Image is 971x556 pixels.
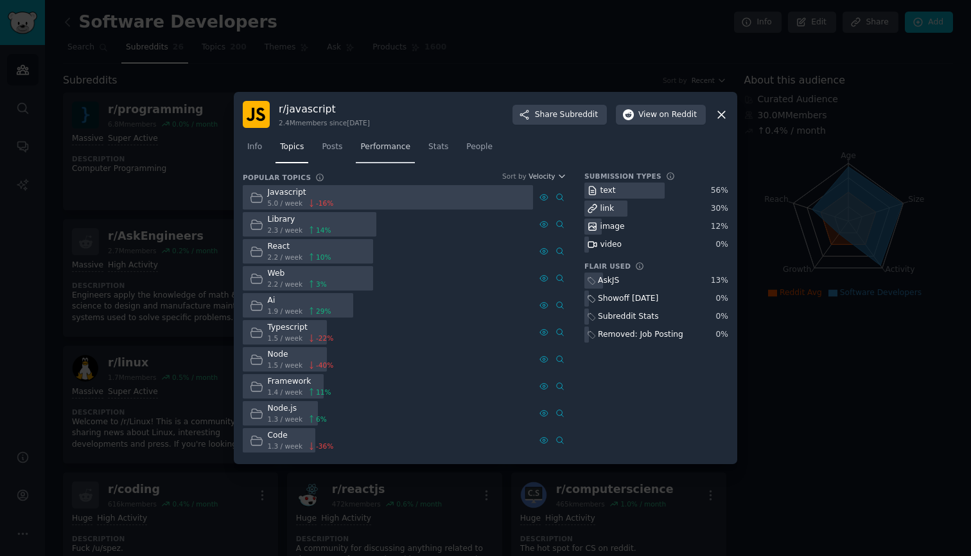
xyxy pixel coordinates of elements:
[276,137,308,163] a: Topics
[462,137,497,163] a: People
[466,141,493,153] span: People
[268,307,303,316] span: 1.9 / week
[316,307,331,316] span: 29 %
[268,361,303,370] span: 1.5 / week
[711,221,728,233] div: 12 %
[316,253,331,262] span: 10 %
[598,329,683,341] div: Removed: Job Posting
[616,105,706,125] button: Viewon Reddit
[268,430,334,442] div: Code
[243,101,270,128] img: javascript
[512,105,607,125] button: ShareSubreddit
[360,141,410,153] span: Performance
[316,442,333,451] span: -36 %
[268,376,331,388] div: Framework
[316,199,333,208] span: -16 %
[502,172,527,181] div: Sort by
[247,141,262,153] span: Info
[268,334,303,343] span: 1.5 / week
[716,311,728,323] div: 0 %
[268,415,303,424] span: 1.3 / week
[598,293,658,305] div: Showoff [DATE]
[268,280,303,289] span: 2.2 / week
[316,334,333,343] span: -22 %
[424,137,453,163] a: Stats
[268,253,303,262] span: 2.2 / week
[600,239,622,251] div: video
[356,137,415,163] a: Performance
[428,141,448,153] span: Stats
[268,322,334,334] div: Typescript
[243,173,311,182] h3: Popular Topics
[317,137,347,163] a: Posts
[638,109,697,121] span: View
[268,226,303,235] span: 2.3 / week
[268,295,331,307] div: Ai
[600,221,625,233] div: image
[529,172,555,181] span: Velocity
[316,361,333,370] span: -40 %
[316,388,331,397] span: 11 %
[268,241,331,253] div: React
[268,187,334,199] div: Javascript
[268,268,327,280] div: Web
[316,415,327,424] span: 6 %
[716,293,728,305] div: 0 %
[600,185,616,197] div: text
[529,172,566,181] button: Velocity
[322,141,342,153] span: Posts
[279,102,370,116] h3: r/ javascript
[268,349,334,361] div: Node
[268,403,327,415] div: Node.js
[660,109,697,121] span: on Reddit
[711,203,728,215] div: 30 %
[598,311,659,323] div: Subreddit Stats
[243,137,267,163] a: Info
[268,442,303,451] span: 1.3 / week
[711,185,728,197] div: 56 %
[711,275,728,287] div: 13 %
[316,280,327,289] span: 3 %
[584,262,631,271] h3: Flair Used
[316,226,331,235] span: 14 %
[535,109,598,121] span: Share
[560,109,598,121] span: Subreddit
[716,239,728,251] div: 0 %
[268,388,303,397] span: 1.4 / week
[716,329,728,341] div: 0 %
[280,141,304,153] span: Topics
[268,199,303,208] span: 5.0 / week
[598,275,619,287] div: AskJS
[600,203,615,215] div: link
[279,118,370,127] div: 2.4M members since [DATE]
[268,214,331,226] div: Library
[584,172,661,181] h3: Submission Types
